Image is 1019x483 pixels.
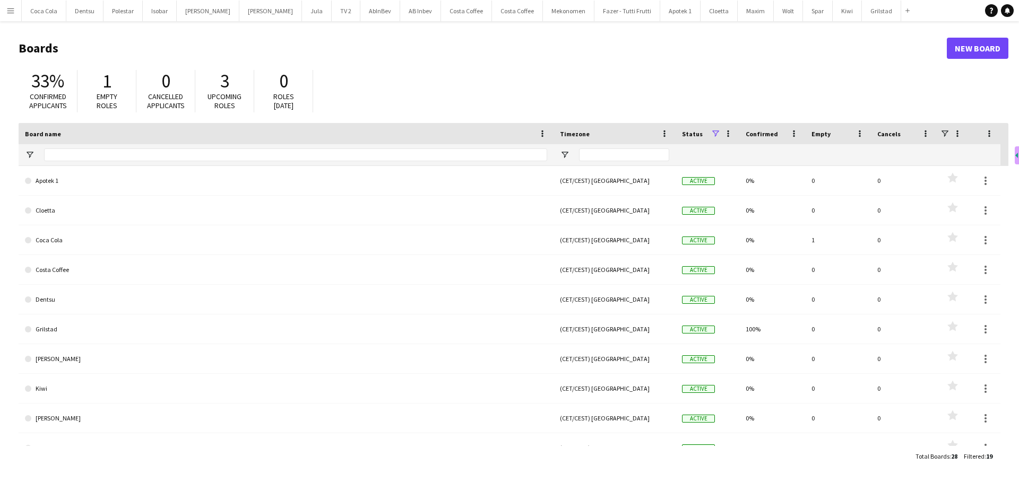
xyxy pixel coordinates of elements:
a: New Board [947,38,1008,59]
button: Coca Cola [22,1,66,21]
div: (CET/CEST) [GEOGRAPHIC_DATA] [554,344,676,373]
a: [PERSON_NAME] [25,344,547,374]
span: Roles [DATE] [273,92,294,110]
div: 0 [871,344,937,373]
div: 0% [739,433,805,462]
span: Empty roles [97,92,117,110]
div: 0 [805,196,871,225]
span: Timezone [560,130,590,138]
div: 0% [739,285,805,314]
div: 0 [871,374,937,403]
div: 0 [805,374,871,403]
div: 0 [805,314,871,344]
button: Kiwi [833,1,862,21]
span: Active [682,296,715,304]
span: 1 [102,69,111,93]
button: Costa Coffee [492,1,543,21]
button: AbInBev [360,1,400,21]
a: Apotek 1 [25,166,547,196]
div: 100% [739,314,805,344]
div: 0 [805,285,871,314]
button: Mekonomen [543,1,594,21]
input: Board name Filter Input [44,148,547,161]
a: Costa Coffee [25,255,547,285]
span: Active [682,207,715,215]
span: Active [682,266,715,274]
span: Confirmed applicants [29,92,67,110]
button: Isobar [143,1,177,21]
div: (CET/CEST) [GEOGRAPHIC_DATA] [554,285,676,314]
a: [PERSON_NAME] [25,403,547,433]
div: (CET/CEST) [GEOGRAPHIC_DATA] [554,403,676,433]
span: Active [682,326,715,333]
span: Confirmed [746,130,778,138]
a: Dentsu [25,285,547,314]
button: Wolt [774,1,803,21]
div: 0 [871,196,937,225]
span: 33% [31,69,64,93]
span: Cancelled applicants [147,92,185,110]
div: 0 [805,255,871,284]
span: 19 [986,452,992,460]
div: (CET/CEST) [GEOGRAPHIC_DATA] [554,374,676,403]
span: Active [682,177,715,185]
a: Cloetta [25,196,547,225]
button: Grilstad [862,1,901,21]
button: [PERSON_NAME] [177,1,239,21]
div: 0 [871,255,937,284]
div: (CET/CEST) [GEOGRAPHIC_DATA] [554,196,676,225]
span: 0 [279,69,288,93]
div: 0 [871,166,937,195]
button: [PERSON_NAME] [239,1,302,21]
div: 0 [871,403,937,433]
div: 0 [805,166,871,195]
a: Maxim [25,433,547,463]
div: 0 [805,433,871,462]
button: Jula [302,1,332,21]
div: (CET/CEST) [GEOGRAPHIC_DATA] [554,314,676,344]
span: Active [682,355,715,363]
button: Apotek 1 [660,1,701,21]
span: Total Boards [916,452,949,460]
div: 0% [739,255,805,284]
div: 0 [871,433,937,462]
div: 0 [805,403,871,433]
div: 0 [871,225,937,254]
span: Status [682,130,703,138]
span: Active [682,444,715,452]
h1: Boards [19,40,947,56]
button: Spar [803,1,833,21]
div: 0 [871,285,937,314]
div: (CET/CEST) [GEOGRAPHIC_DATA] [554,225,676,254]
div: 0% [739,403,805,433]
span: 0 [161,69,170,93]
div: 0% [739,374,805,403]
div: 0% [739,225,805,254]
button: Dentsu [66,1,103,21]
input: Timezone Filter Input [579,148,669,161]
button: Maxim [738,1,774,21]
span: Active [682,236,715,244]
button: Open Filter Menu [560,150,569,160]
div: 0% [739,344,805,373]
button: Open Filter Menu [25,150,34,160]
a: Grilstad [25,314,547,344]
button: AB Inbev [400,1,441,21]
div: 1 [805,225,871,254]
div: (CET/CEST) [GEOGRAPHIC_DATA] [554,433,676,462]
button: Fazer - Tutti Frutti [594,1,660,21]
a: Kiwi [25,374,547,403]
div: : [964,446,992,467]
span: 28 [951,452,957,460]
span: Filtered [964,452,985,460]
span: Empty [811,130,831,138]
span: Upcoming roles [208,92,241,110]
button: Polestar [103,1,143,21]
span: Board name [25,130,61,138]
div: (CET/CEST) [GEOGRAPHIC_DATA] [554,166,676,195]
div: 0% [739,196,805,225]
button: Costa Coffee [441,1,492,21]
span: Cancels [877,130,901,138]
span: Active [682,415,715,423]
button: TV 2 [332,1,360,21]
